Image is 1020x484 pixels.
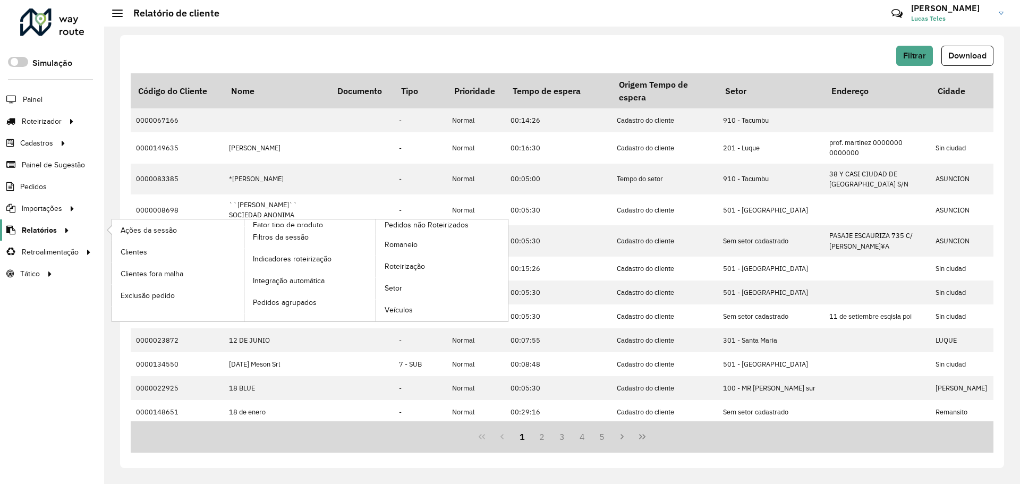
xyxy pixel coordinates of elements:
[632,427,652,447] button: Last Page
[131,376,224,400] td: 0000022925
[131,108,224,132] td: 0000067166
[224,73,330,108] th: Nome
[824,225,930,256] td: PASAJE ESCAURIZA 735 C/ [PERSON_NAME]¥A
[385,219,469,231] span: Pedidos não Roteirizados
[505,304,611,328] td: 00:05:30
[447,164,505,194] td: Normal
[447,194,505,225] td: Normal
[121,247,147,258] span: Clientes
[611,352,718,376] td: Cadastro do cliente
[718,257,824,281] td: 501 - [GEOGRAPHIC_DATA]
[394,328,447,352] td: -
[224,328,330,352] td: 12 DE JUNIO
[611,164,718,194] td: Tempo do setor
[32,57,72,70] label: Simulação
[121,290,175,301] span: Exclusão pedido
[611,304,718,328] td: Cadastro do cliente
[224,352,330,376] td: [DATE] Meson Srl
[611,132,718,163] td: Cadastro do cliente
[532,427,552,447] button: 2
[718,352,824,376] td: 501 - [GEOGRAPHIC_DATA]
[718,400,824,424] td: Sem setor cadastrado
[911,3,991,13] h3: [PERSON_NAME]
[512,427,532,447] button: 1
[394,73,447,108] th: Tipo
[244,219,508,321] a: Pedidos não Roteirizados
[447,328,505,352] td: Normal
[376,300,508,321] a: Veículos
[505,352,611,376] td: 00:08:48
[385,239,418,250] span: Romaneio
[447,376,505,400] td: Normal
[20,138,53,149] span: Cadastros
[718,108,824,132] td: 910 - Tacumbu
[22,247,79,258] span: Retroalimentação
[611,194,718,225] td: Cadastro do cliente
[394,352,447,376] td: 7 - SUB
[253,232,309,243] span: Filtros da sessão
[611,281,718,304] td: Cadastro do cliente
[244,249,376,270] a: Indicadores roteirização
[394,376,447,400] td: -
[376,278,508,299] a: Setor
[22,203,62,214] span: Importações
[505,328,611,352] td: 00:07:55
[253,219,323,231] span: Fator tipo de produto
[447,352,505,376] td: Normal
[224,400,330,424] td: 18 de enero
[505,132,611,163] td: 00:16:30
[121,268,183,279] span: Clientes fora malha
[718,194,824,225] td: 501 - [GEOGRAPHIC_DATA]
[718,281,824,304] td: 501 - [GEOGRAPHIC_DATA]
[131,73,224,108] th: Código do Cliente
[112,285,244,306] a: Exclusão pedido
[505,376,611,400] td: 00:05:30
[385,304,413,316] span: Veículos
[131,194,224,225] td: 0000008698
[394,194,447,225] td: -
[718,73,824,108] th: Setor
[224,164,330,194] td: *[PERSON_NAME]
[886,2,908,25] a: Contato Rápido
[447,132,505,163] td: Normal
[611,257,718,281] td: Cadastro do cliente
[385,261,425,272] span: Roteirização
[376,256,508,277] a: Roteirização
[20,268,40,279] span: Tático
[505,73,611,108] th: Tempo de espera
[112,219,244,241] a: Ações da sessão
[112,219,376,321] a: Fator tipo de produto
[224,132,330,163] td: [PERSON_NAME]
[572,427,592,447] button: 4
[131,132,224,163] td: 0000149635
[718,164,824,194] td: 910 - Tacumbu
[824,132,930,163] td: prof. martinez 0000000 0000000
[718,328,824,352] td: 301 - Santa Maria
[394,132,447,163] td: -
[376,234,508,256] a: Romaneio
[121,225,177,236] span: Ações da sessão
[394,400,447,424] td: -
[23,94,42,105] span: Painel
[20,181,47,192] span: Pedidos
[505,257,611,281] td: 00:15:26
[224,194,330,225] td: ``[PERSON_NAME]`` SOCIEDAD ANONIMA
[22,159,85,171] span: Painel de Sugestão
[394,108,447,132] td: -
[592,427,613,447] button: 5
[394,164,447,194] td: -
[253,275,325,286] span: Integração automática
[447,400,505,424] td: Normal
[131,164,224,194] td: 0000083385
[385,283,402,294] span: Setor
[505,164,611,194] td: 00:05:00
[611,108,718,132] td: Cadastro do cliente
[330,73,394,108] th: Documento
[824,73,930,108] th: Endereço
[824,304,930,328] td: 11 de setiembre esqisla poi
[718,376,824,400] td: 100 - MR [PERSON_NAME] sur
[903,51,926,60] span: Filtrar
[505,225,611,256] td: 00:05:30
[123,7,219,19] h2: Relatório de cliente
[718,304,824,328] td: Sem setor cadastrado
